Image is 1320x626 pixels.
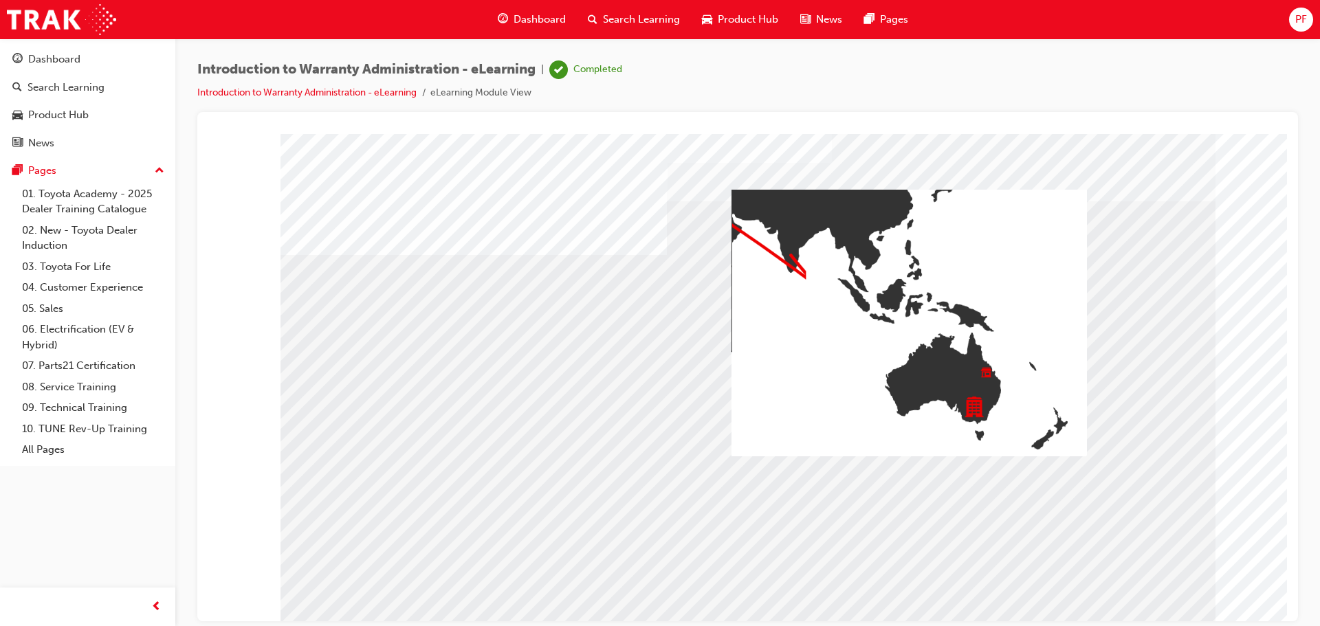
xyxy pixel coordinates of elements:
span: Product Hub [718,12,778,27]
a: 04. Customer Experience [16,277,170,298]
span: Search Learning [603,12,680,27]
a: car-iconProduct Hub [691,5,789,34]
a: 01. Toyota Academy - 2025 Dealer Training Catalogue [16,183,170,220]
button: PF [1289,8,1313,32]
div: Dashboard [28,52,80,67]
li: eLearning Module View [430,85,531,101]
div: Pages [28,163,56,179]
a: Introduction to Warranty Administration - eLearning [197,87,417,98]
span: car-icon [702,11,712,28]
span: Pages [880,12,908,27]
a: All Pages [16,439,170,460]
div: Search Learning [27,80,104,96]
button: Pages [5,158,170,183]
a: pages-iconPages [853,5,919,34]
span: pages-icon [12,165,23,177]
span: Dashboard [514,12,566,27]
a: 07. Parts21 Certification [16,355,170,377]
div: Product Hub [28,107,89,123]
a: News [5,131,170,156]
span: news-icon [800,11,811,28]
span: guage-icon [498,11,508,28]
span: search-icon [588,11,597,28]
span: Introduction to Warranty Administration - eLearning [197,62,536,78]
div: Completed [573,63,622,76]
span: | [541,62,544,78]
button: DashboardSearch LearningProduct HubNews [5,44,170,158]
a: 08. Service Training [16,377,170,398]
span: PF [1295,12,1307,27]
span: search-icon [12,82,22,94]
a: 02. New - Toyota Dealer Induction [16,220,170,256]
a: 09. Technical Training [16,397,170,418]
div: News [28,135,54,151]
a: 10. TUNE Rev-Up Training [16,418,170,440]
img: Trak [7,4,116,35]
a: 03. Toyota For Life [16,256,170,278]
a: 06. Electrification (EV & Hybrid) [16,319,170,355]
span: News [816,12,842,27]
a: Product Hub [5,102,170,128]
span: prev-icon [151,599,162,616]
span: pages-icon [864,11,874,28]
a: guage-iconDashboard [487,5,577,34]
a: search-iconSearch Learning [577,5,691,34]
a: 05. Sales [16,298,170,320]
span: news-icon [12,137,23,150]
a: Dashboard [5,47,170,72]
a: news-iconNews [789,5,853,34]
span: car-icon [12,109,23,122]
a: Search Learning [5,75,170,100]
span: up-icon [155,162,164,180]
span: learningRecordVerb_COMPLETE-icon [549,60,568,79]
span: guage-icon [12,54,23,66]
